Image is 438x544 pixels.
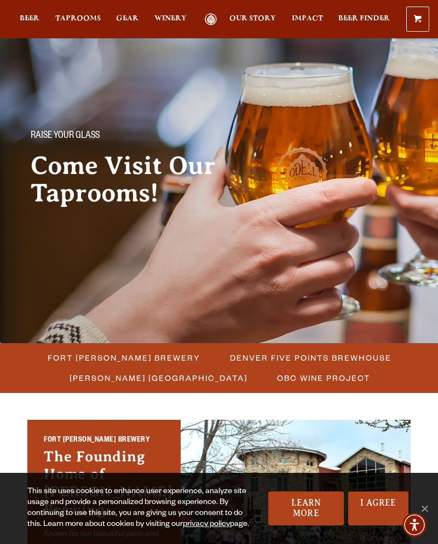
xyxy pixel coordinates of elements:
a: Impact [292,13,323,26]
a: privacy policy [183,520,230,529]
a: OBC Wine Project [270,370,376,386]
span: Raise your glass [31,129,100,143]
a: [PERSON_NAME] [GEOGRAPHIC_DATA] [63,370,253,386]
div: Accessibility Menu [402,513,427,537]
a: Beer Finder [338,13,390,26]
span: Gear [116,14,139,23]
h2: Fort [PERSON_NAME] Brewery [44,435,164,448]
span: Our Story [229,14,276,23]
span: OBC Wine Project [277,370,370,386]
h3: The Founding Home of [PERSON_NAME] Brewing [44,448,164,524]
span: Beer Finder [338,14,390,23]
h2: Come Visit Our Taprooms! [31,152,267,207]
a: I Agree [348,491,408,525]
a: Gear [116,13,139,26]
a: Fort [PERSON_NAME] Brewery [41,350,206,366]
span: Fort [PERSON_NAME] Brewery [48,350,200,366]
div: This site uses cookies to enhance user experience, analyze site usage and provide a personalized ... [27,487,257,530]
a: Our Story [229,13,276,26]
span: No [419,503,430,514]
span: [PERSON_NAME] [GEOGRAPHIC_DATA] [70,370,247,386]
a: Taprooms [55,13,101,26]
span: Taprooms [55,14,101,23]
a: Winery [154,13,187,26]
span: Impact [292,14,323,23]
span: Winery [154,14,187,23]
a: Learn More [268,491,344,525]
span: Denver Five Points Brewhouse [230,350,391,366]
a: Odell Home [197,13,224,26]
a: Beer [20,13,39,26]
a: Denver Five Points Brewhouse [223,350,397,366]
span: Beer [20,14,39,23]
